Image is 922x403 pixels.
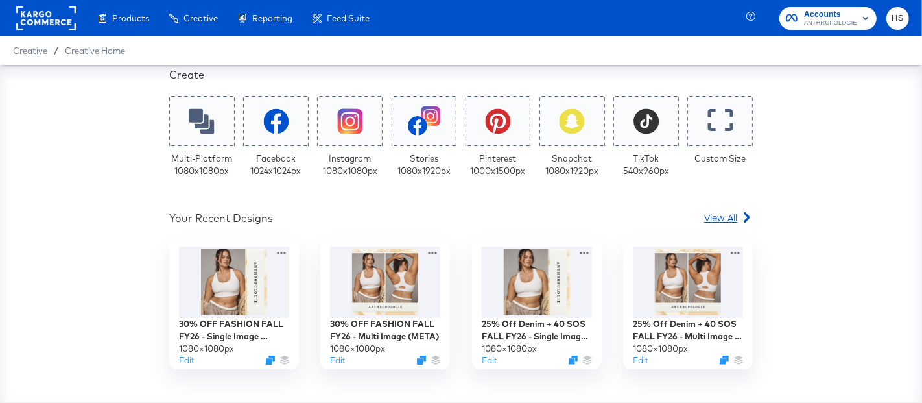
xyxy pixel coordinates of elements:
svg: Duplicate [417,356,426,365]
svg: Duplicate [266,356,275,365]
div: Your Recent Designs [169,211,273,226]
div: 25% Off Denim + 40 SOS FALL FY26 - Multi Image (META)1080×1080pxEditDuplicate [623,239,753,369]
span: Products [112,13,149,23]
button: Edit [633,354,648,367]
div: 1080 × 1080 px [482,343,537,355]
div: 1080 × 1080 px [330,343,385,355]
svg: Duplicate [569,356,578,365]
div: TikTok 540 x 960 px [623,153,669,177]
div: Multi-Platform 1080 x 1080 px [171,153,232,177]
div: 1080 × 1080 px [633,343,688,355]
span: / [47,45,65,56]
span: Feed Suite [327,13,370,23]
div: Facebook 1024 x 1024 px [251,153,301,177]
div: 30% OFF FASHION FALL FY26 - Multi Image (META)1080×1080pxEditDuplicate [320,239,450,369]
div: 30% OFF FASHION FALL FY26 - Single Image (META) [179,318,289,342]
button: AccountsANTHROPOLOGIE [779,7,877,30]
div: 25% Off Denim + 40 SOS FALL FY26 - Single Image (META)1080×1080pxEditDuplicate [472,239,602,369]
span: HS [892,11,904,26]
span: Creative [183,13,218,23]
div: Stories 1080 x 1920 px [397,153,451,177]
div: 1080 × 1080 px [179,343,234,355]
span: Accounts [804,8,857,21]
div: 25% Off Denim + 40 SOS FALL FY26 - Single Image (META) [482,318,592,342]
div: Create [169,67,753,82]
button: HS [886,7,909,30]
div: 30% OFF FASHION FALL FY26 - Multi Image (META) [330,318,440,342]
span: ANTHROPOLOGIE [804,18,857,29]
span: View All [704,211,737,224]
div: 25% Off Denim + 40 SOS FALL FY26 - Multi Image (META) [633,318,743,342]
div: Custom Size [694,153,746,165]
button: Edit [330,354,345,367]
button: Edit [482,354,497,367]
span: Reporting [252,13,292,23]
div: 30% OFF FASHION FALL FY26 - Single Image (META)1080×1080pxEditDuplicate [169,239,299,369]
a: Creative Home [65,45,125,56]
a: View All [704,211,753,230]
div: Pinterest 1000 x 1500 px [471,153,526,177]
span: Creative [13,45,47,56]
svg: Duplicate [720,356,729,365]
button: Edit [179,354,194,367]
div: Snapchat 1080 x 1920 px [545,153,598,177]
div: Instagram 1080 x 1080 px [323,153,377,177]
